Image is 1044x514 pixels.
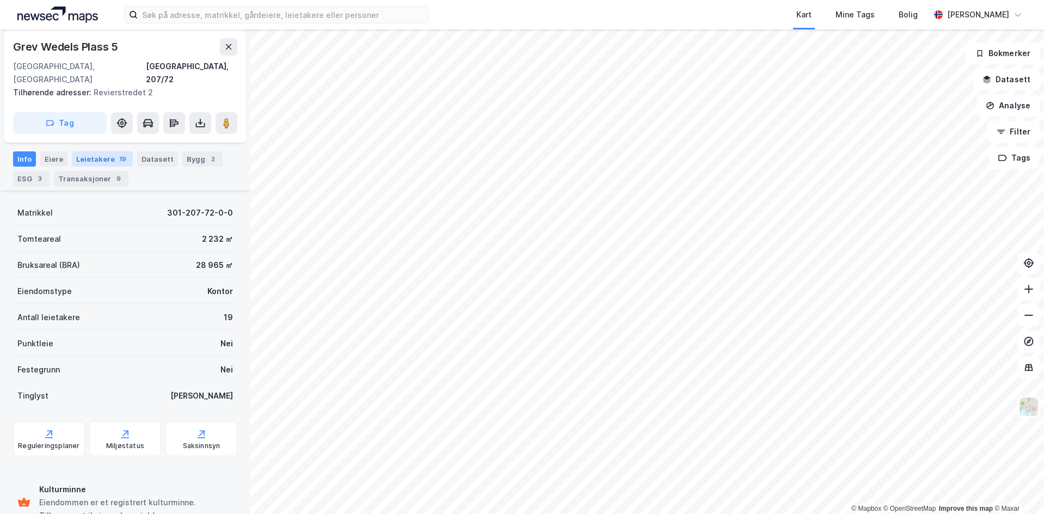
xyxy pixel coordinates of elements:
iframe: Chat Widget [990,462,1044,514]
div: [GEOGRAPHIC_DATA], 207/72 [146,60,237,86]
div: Transaksjoner [54,171,128,186]
button: Bokmerker [966,42,1040,64]
div: Nei [220,363,233,376]
div: 2 [207,154,218,164]
button: Tag [13,112,107,134]
div: 19 [117,154,128,164]
div: [GEOGRAPHIC_DATA], [GEOGRAPHIC_DATA] [13,60,146,86]
div: Bolig [899,8,918,21]
div: 9 [113,173,124,184]
div: Eiendomstype [17,285,72,298]
button: Datasett [973,69,1040,90]
div: Kontor [207,285,233,298]
div: Saksinnsyn [183,442,220,450]
div: Info [13,151,36,167]
img: logo.a4113a55bc3d86da70a041830d287a7e.svg [17,7,98,23]
input: Søk på adresse, matrikkel, gårdeiere, leietakere eller personer [138,7,428,23]
div: Datasett [137,151,178,167]
div: Leietakere [72,151,133,167]
div: Mine Tags [836,8,875,21]
img: Z [1018,396,1039,417]
div: Miljøstatus [106,442,144,450]
div: [PERSON_NAME] [170,389,233,402]
div: Reguleringsplaner [18,442,79,450]
div: Revierstredet 2 [13,86,229,99]
div: Kulturminne [39,483,233,496]
div: Bygg [182,151,223,167]
div: Grev Wedels Plass 5 [13,38,120,56]
a: OpenStreetMap [883,505,936,512]
div: 301-207-72-0-0 [167,206,233,219]
a: Improve this map [939,505,993,512]
div: 3 [34,173,45,184]
span: Tilhørende adresser: [13,88,94,97]
button: Analyse [977,95,1040,117]
div: Punktleie [17,337,53,350]
div: Antall leietakere [17,311,80,324]
div: ESG [13,171,50,186]
div: [PERSON_NAME] [947,8,1009,21]
div: Tinglyst [17,389,48,402]
div: 19 [224,311,233,324]
div: Kart [796,8,812,21]
div: Bruksareal (BRA) [17,259,80,272]
div: 2 232 ㎡ [202,232,233,246]
button: Tags [989,147,1040,169]
div: Nei [220,337,233,350]
div: Tomteareal [17,232,61,246]
a: Mapbox [851,505,881,512]
div: Eiere [40,151,67,167]
button: Filter [987,121,1040,143]
div: Matrikkel [17,206,53,219]
div: 28 965 ㎡ [196,259,233,272]
div: Festegrunn [17,363,60,376]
